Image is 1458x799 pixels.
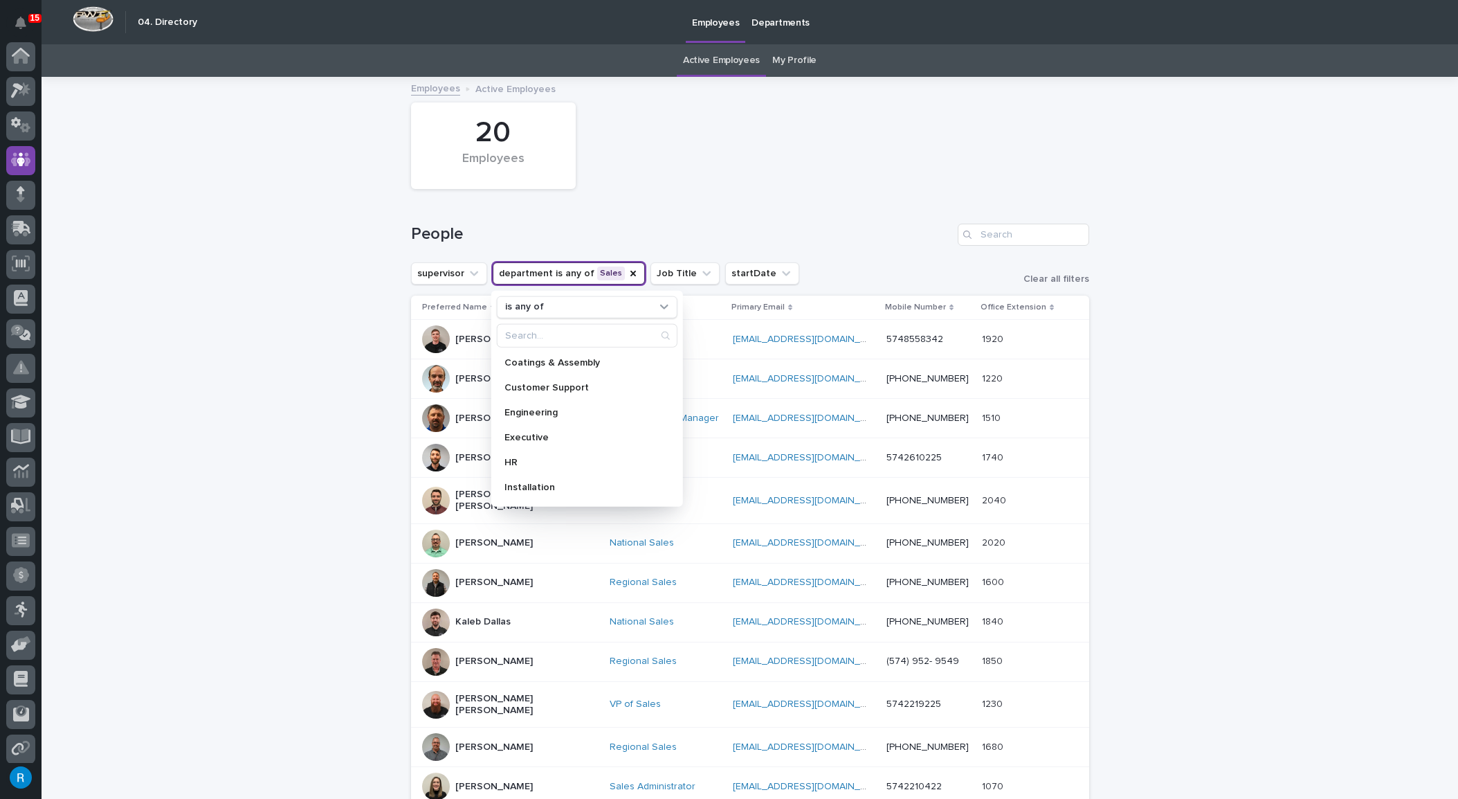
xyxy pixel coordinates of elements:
tr: [PERSON_NAME]National Sales [EMAIL_ADDRESS][DOMAIN_NAME] [PHONE_NUMBER]20202020 [411,523,1089,563]
button: Clear all filters [1012,274,1089,284]
button: Job Title [650,262,720,285]
a: Sales Administrator [610,781,695,793]
a: Employees [411,80,460,96]
a: [EMAIL_ADDRESS][DOMAIN_NAME] [733,496,889,505]
tr: [PERSON_NAME]National Sales [EMAIL_ADDRESS][DOMAIN_NAME] [PHONE_NUMBER]12201220 [411,359,1089,399]
a: 5748558342 [886,334,943,344]
div: 20 [435,116,552,150]
p: 2040 [982,492,1009,507]
a: [EMAIL_ADDRESS][DOMAIN_NAME] [733,699,889,709]
a: 5742210422 [886,782,942,791]
p: Office Extension [981,300,1046,315]
p: 1600 [982,574,1007,589]
a: [PHONE_NUMBER] [886,742,969,752]
button: startDate [725,262,799,285]
img: Workspace Logo [73,6,113,32]
p: 1740 [982,449,1006,464]
a: National Sales [610,537,674,549]
a: Regional Sales [610,656,677,667]
p: [PERSON_NAME] [PERSON_NAME] [455,489,594,512]
p: 1230 [982,696,1005,710]
a: [EMAIL_ADDRESS][DOMAIN_NAME] [733,782,889,791]
a: [EMAIL_ADDRESS][DOMAIN_NAME] [733,374,889,384]
button: supervisor [411,262,487,285]
a: VP of Sales [610,699,661,710]
tr: [PERSON_NAME]Regional Sales [EMAIL_ADDRESS][DOMAIN_NAME] [PHONE_NUMBER]16001600 [411,563,1089,602]
a: [PHONE_NUMBER] [886,617,969,627]
p: Mobile Number [885,300,946,315]
tr: [PERSON_NAME]National Sales [EMAIL_ADDRESS][DOMAIN_NAME] 574261022517401740 [411,438,1089,478]
tr: [PERSON_NAME]National Sales [EMAIL_ADDRESS][DOMAIN_NAME] 574855834219201920 [411,320,1089,359]
tr: [PERSON_NAME]Regional Sales [EMAIL_ADDRESS][DOMAIN_NAME] [PHONE_NUMBER]16801680 [411,728,1089,767]
a: [EMAIL_ADDRESS][DOMAIN_NAME] [733,577,889,587]
tr: [PERSON_NAME]Regional Sales [EMAIL_ADDRESS][DOMAIN_NAME] (574) 952- 954918501850 [411,642,1089,681]
tr: [PERSON_NAME] [PERSON_NAME]National Sales [EMAIL_ADDRESS][DOMAIN_NAME] [PHONE_NUMBER]20402040 [411,478,1089,524]
p: 1220 [982,370,1005,385]
a: (574) 952- 9549 [886,656,959,666]
a: Active Employees [683,44,760,77]
tr: [PERSON_NAME] [PERSON_NAME]VP of Sales [EMAIL_ADDRESS][DOMAIN_NAME] 574221922512301230 [411,681,1089,728]
div: Employees [435,152,552,181]
p: Customer Support [504,382,655,392]
a: 5742610225 [886,453,942,463]
p: Primary Email [731,300,785,315]
p: [PERSON_NAME] [455,334,533,345]
p: 1920 [982,331,1006,345]
button: users-avatar [6,763,35,792]
p: Preferred Name [422,300,487,315]
p: is any of [505,301,544,313]
p: Engineering [504,407,655,417]
p: 1510 [982,410,1003,424]
a: [EMAIL_ADDRESS][DOMAIN_NAME] [733,617,889,627]
p: Executive [504,432,655,442]
h2: 04. Directory [138,17,197,28]
a: My Profile [772,44,817,77]
p: [PERSON_NAME] [455,656,533,667]
p: [PERSON_NAME] [455,452,533,464]
a: [EMAIL_ADDRESS][DOMAIN_NAME] [733,413,889,423]
h1: People [411,224,952,244]
p: 1680 [982,739,1006,753]
p: [PERSON_NAME] [455,537,533,549]
a: [EMAIL_ADDRESS][DOMAIN_NAME] [733,742,889,752]
p: [PERSON_NAME] [455,781,533,793]
p: 1840 [982,613,1006,628]
div: Search [496,323,677,347]
button: Notifications [6,8,35,37]
a: National Sales [610,616,674,628]
a: [EMAIL_ADDRESS][DOMAIN_NAME] [733,538,889,548]
p: [PERSON_NAME] [455,577,533,589]
a: [EMAIL_ADDRESS][DOMAIN_NAME] [733,656,889,666]
p: [PERSON_NAME] [455,373,533,385]
input: Search [497,324,676,346]
a: Regional Sales [610,742,677,753]
p: [PERSON_NAME] [455,742,533,753]
p: Coatings & Assembly [504,357,655,367]
p: 15 [30,13,39,23]
p: [PERSON_NAME] [PERSON_NAME] [455,693,594,717]
a: [PHONE_NUMBER] [886,577,969,587]
a: [PHONE_NUMBER] [886,413,969,423]
a: 5742219225 [886,699,941,709]
a: [PHONE_NUMBER] [886,374,969,384]
button: department [493,262,645,285]
a: [PHONE_NUMBER] [886,538,969,548]
p: HR [504,457,655,467]
a: [EMAIL_ADDRESS][DOMAIN_NAME] [733,334,889,344]
p: Installation [504,482,655,492]
p: Kaleb Dallas [455,616,511,628]
p: [PERSON_NAME] [455,413,533,424]
p: 1850 [982,653,1005,667]
tr: [PERSON_NAME]Regional Sales Manager [EMAIL_ADDRESS][DOMAIN_NAME] [PHONE_NUMBER]15101510 [411,399,1089,438]
input: Search [958,224,1089,246]
p: Active Employees [475,80,556,96]
a: Regional Sales [610,577,677,589]
div: Notifications15 [17,17,35,39]
a: [EMAIL_ADDRESS][DOMAIN_NAME] [733,453,889,463]
tr: Kaleb DallasNational Sales [EMAIL_ADDRESS][DOMAIN_NAME] [PHONE_NUMBER]18401840 [411,602,1089,642]
p: 1070 [982,778,1006,793]
a: [PHONE_NUMBER] [886,496,969,505]
p: 2020 [982,535,1008,549]
span: Clear all filters [1023,274,1089,284]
